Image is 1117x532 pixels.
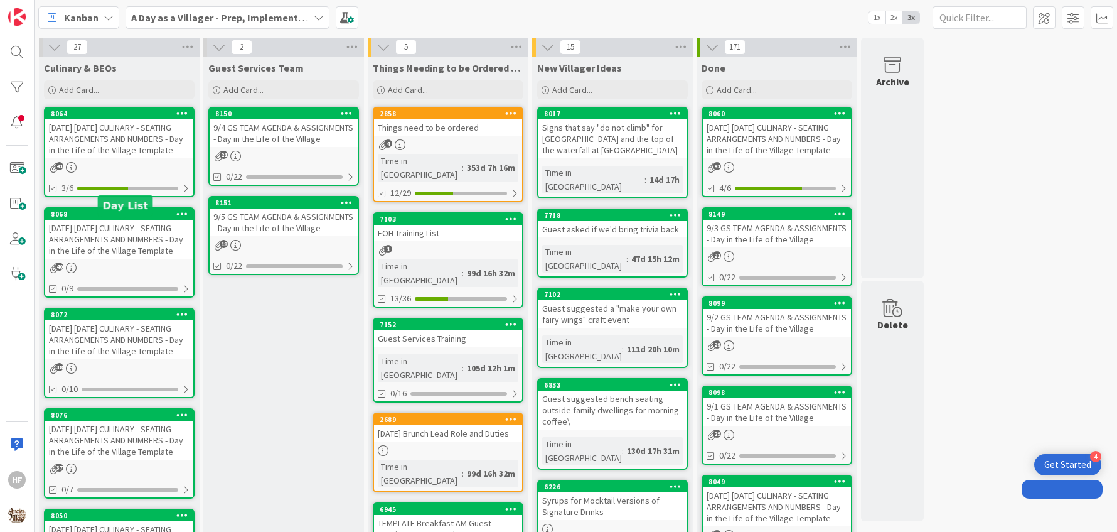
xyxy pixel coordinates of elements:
span: : [462,467,464,480]
a: 2689[DATE] Brunch Lead Role and DutiesTime in [GEOGRAPHIC_DATA]:99d 16h 32m [373,413,523,492]
span: 4 [384,139,392,148]
a: 8068[DATE] [DATE] CULINARY - SEATING ARRANGEMENTS AND NUMBERS - Day in the Life of the Village Te... [44,207,195,298]
a: 8060[DATE] [DATE] CULINARY - SEATING ARRANGEMENTS AND NUMBERS - Day in the Life of the Village Te... [702,107,852,197]
span: Add Card... [223,84,264,95]
span: 21 [220,151,228,159]
div: 8049[DATE] [DATE] CULINARY - SEATING ARRANGEMENTS AND NUMBERS - Day in the Life of the Village Te... [703,476,851,526]
div: 8072[DATE] [DATE] CULINARY - SEATING ARRANGEMENTS AND NUMBERS - Day in the Life of the Village Te... [45,309,193,359]
span: 41 [55,162,63,170]
div: 7718 [544,211,687,220]
div: 7152 [380,320,522,329]
div: 8076 [51,411,193,420]
span: 37 [55,464,63,472]
a: 7103FOH Training ListTime in [GEOGRAPHIC_DATA]:99d 16h 32m13/36 [373,212,523,308]
div: Things need to be ordered [374,119,522,136]
div: 8064[DATE] [DATE] CULINARY - SEATING ARRANGEMENTS AND NUMBERS - Day in the Life of the Village Te... [45,108,193,158]
div: 8050 [51,511,193,520]
span: 0/10 [61,383,78,396]
span: 0/22 [226,170,242,183]
div: 9/1 GS TEAM AGENDA & ASSIGNMENTS - Day in the Life of the Village [703,398,851,426]
div: 7102 [538,289,687,300]
div: Time in [GEOGRAPHIC_DATA] [378,354,462,382]
div: 8072 [51,310,193,319]
span: Add Card... [552,84,592,95]
div: 14d 17h [646,173,683,187]
div: 6226 [544,482,687,491]
div: Time in [GEOGRAPHIC_DATA] [378,259,462,287]
span: 12/29 [390,187,411,200]
div: 8076 [45,410,193,421]
div: 8060[DATE] [DATE] CULINARY - SEATING ARRANGEMENTS AND NUMBERS - Day in the Life of the Village Te... [703,108,851,158]
div: 8068 [51,210,193,219]
span: 27 [67,40,88,55]
input: Quick Filter... [933,6,1027,29]
div: 8149 [708,210,851,219]
div: 353d 7h 16m [464,161,518,175]
div: 2858 [380,109,522,118]
span: 29 [713,430,721,438]
div: [DATE] [DATE] CULINARY - SEATING ARRANGEMENTS AND NUMBERS - Day in the Life of the Village Template [45,320,193,359]
div: 111d 20h 10m [624,342,683,356]
div: 8151 [210,197,358,209]
span: Things Needing to be Ordered - PUT IN CARD, Don't make new card [373,62,523,74]
span: Culinary & BEOs [44,62,117,74]
div: 8072 [45,309,193,320]
span: Add Card... [59,84,99,95]
div: 2858 [374,108,522,119]
span: : [462,361,464,375]
span: 15 [560,40,581,55]
div: 130d 17h 31m [624,444,683,458]
span: 1 [384,245,392,253]
div: [DATE] [DATE] CULINARY - SEATING ARRANGEMENTS AND NUMBERS - Day in the Life of the Village Template [45,220,193,259]
div: Archive [876,74,909,89]
img: Visit kanbanzone.com [8,8,26,26]
a: 7102Guest suggested a "make your own fairy wings" craft eventTime in [GEOGRAPHIC_DATA]:111d 20h 10m [537,288,688,368]
span: 2x [885,11,902,24]
div: [DATE] [DATE] CULINARY - SEATING ARRANGEMENTS AND NUMBERS - Day in the Life of the Village Template [703,487,851,526]
div: 8049 [708,477,851,486]
span: 0/22 [719,271,735,284]
div: 6833 [544,381,687,389]
div: 4 [1090,451,1101,462]
div: 2689 [380,415,522,424]
div: Signs that say "do not climb" for [GEOGRAPHIC_DATA] and the top of the waterfall at [GEOGRAPHIC_D... [538,119,687,158]
div: 8099 [703,298,851,309]
div: 6833 [538,379,687,391]
a: 81509/4 GS TEAM AGENDA & ASSIGNMENTS - Day in the Life of the Village0/22 [208,107,359,186]
div: 7152Guest Services Training [374,319,522,347]
span: New Villager Ideas [537,62,622,74]
div: [DATE] [DATE] CULINARY - SEATING ARRANGEMENTS AND NUMBERS - Day in the Life of the Village Template [45,119,193,158]
div: 81509/4 GS TEAM AGENDA & ASSIGNMENTS - Day in the Life of the Village [210,108,358,147]
div: HF [8,471,26,489]
span: : [462,161,464,175]
div: 7152 [374,319,522,330]
a: 7152Guest Services TrainingTime in [GEOGRAPHIC_DATA]:105d 12h 1m0/16 [373,318,523,403]
span: 1x [868,11,885,24]
div: 8098 [703,387,851,398]
div: 9/3 GS TEAM AGENDA & ASSIGNMENTS - Day in the Life of the Village [703,220,851,247]
span: 0/16 [390,387,407,400]
span: 0/22 [719,360,735,373]
div: 6945 [380,505,522,514]
div: 81519/5 GS TEAM AGENDA & ASSIGNMENTS - Day in the Life of the Village [210,197,358,236]
span: 18 [220,240,228,248]
span: 29 [713,340,721,349]
span: : [462,266,464,280]
div: 7718 [538,210,687,221]
div: 8149 [703,209,851,220]
span: Done [702,62,725,74]
h5: Day List [103,200,148,212]
div: 6833Guest suggested bench seating outside family dwellings for morning coffee\ [538,379,687,430]
div: 8068 [45,209,193,220]
div: 8050 [45,510,193,521]
div: [DATE] [DATE] CULINARY - SEATING ARRANGEMENTS AND NUMBERS - Day in the Life of the Village Template [45,421,193,460]
span: 0/9 [61,282,73,295]
span: : [622,444,624,458]
div: 8076[DATE] [DATE] CULINARY - SEATING ARRANGEMENTS AND NUMBERS - Day in the Life of the Village Te... [45,410,193,460]
a: 6833Guest suggested bench seating outside family dwellings for morning coffee\Time in [GEOGRAPHIC... [537,378,688,470]
div: 8064 [45,108,193,119]
div: 8017 [538,108,687,119]
div: FOH Training List [374,225,522,241]
span: 0/22 [719,449,735,462]
div: 47d 15h 12m [628,252,683,266]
